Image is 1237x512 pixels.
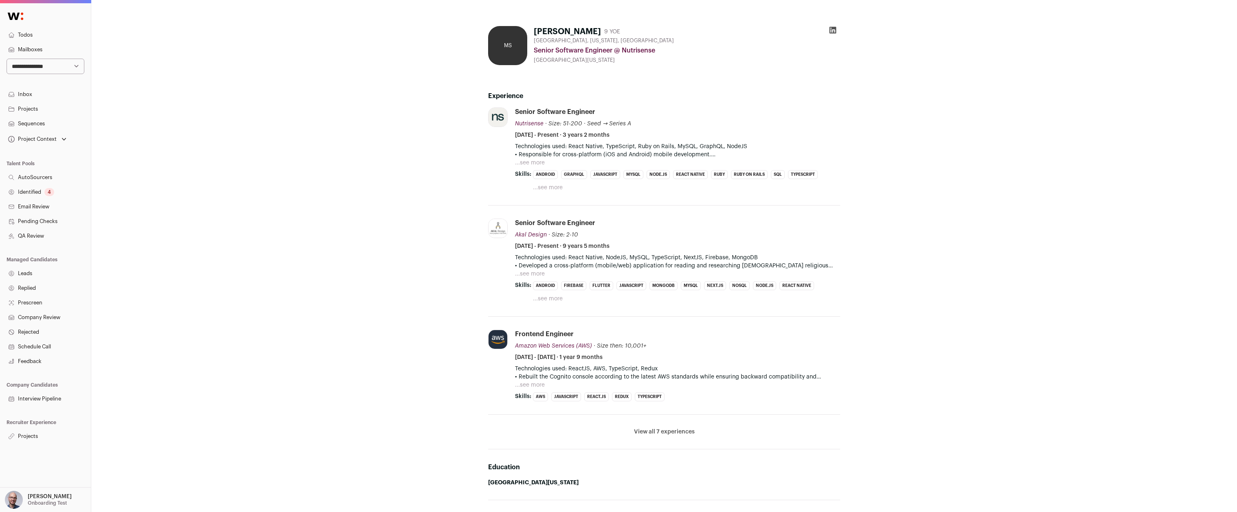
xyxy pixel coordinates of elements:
span: Nutrisense [515,121,544,127]
li: Node.js [753,281,776,290]
img: 386675a8872c707c4cc83bc3862d9b8e9326244d8d5b86b12736e58648e8b598.jpg [489,108,507,127]
span: · Size then: 10,001+ [594,343,646,349]
div: 9 YOE [604,28,620,36]
p: Technologies used: React Native, NodeJS, MySQL, TypeScript, NextJS, Firebase, MongoDB [515,254,840,262]
span: [GEOGRAPHIC_DATA], [US_STATE], [GEOGRAPHIC_DATA] [534,37,674,44]
li: Next.js [704,281,726,290]
div: Senior Software Engineer [515,219,595,228]
li: TypeScript [635,392,665,401]
p: • Rebuilt the Cognito console according to the latest AWS standards while ensuring backward compa... [515,373,840,381]
div: Project Context [7,136,57,142]
p: Technologies used: ReactJS, AWS, TypeScript, Redux [515,365,840,373]
p: • Responsible for cross-platform (iOS and Android) mobile development. [515,151,840,159]
li: JavaScript [590,170,620,179]
li: GraphQL [561,170,587,179]
li: Firebase [561,281,586,290]
li: React Native [673,170,708,179]
p: [PERSON_NAME] [28,493,72,500]
span: Skills: [515,392,531,400]
span: · Size: 51-200 [545,121,582,127]
li: Android [533,170,558,179]
li: AWS [533,392,548,401]
h1: [PERSON_NAME] [534,26,601,37]
span: Skills: [515,281,531,289]
span: · Size: 2-10 [548,232,578,238]
div: 4 [44,188,54,196]
li: React.js [584,392,609,401]
button: Open dropdown [3,491,73,509]
span: [DATE] - Present · 9 years 5 months [515,242,610,250]
img: Wellfound [3,8,28,24]
div: [GEOGRAPHIC_DATA][US_STATE] [534,57,840,63]
span: Skills: [515,170,531,178]
img: 13037945-medium_jpg [5,491,23,509]
div: Frontend Engineer [515,330,574,339]
button: View all 7 experiences [634,428,695,436]
li: JavaScript [551,392,581,401]
h2: Experience [488,91,840,101]
li: MySQL [623,170,643,179]
h2: Education [488,462,840,472]
span: Akal Design [515,232,547,238]
button: ...see more [533,184,563,192]
li: React Native [779,281,814,290]
p: • Developed a cross-platform (mobile/web) application for reading and researching [DEMOGRAPHIC_DA... [515,262,840,270]
button: ...see more [515,270,545,278]
li: TypeScript [788,170,818,179]
img: a11044fc5a73db7429cab08e8b8ffdb841ee144be2dff187cdde6ecf1061de85.jpg [489,330,507,349]
span: [DATE] - Present · 3 years 2 months [515,131,610,139]
li: Ruby [711,170,728,179]
button: Open dropdown [7,133,68,145]
span: Amazon Web Services (AWS) [515,343,592,349]
li: SQL [771,170,785,179]
li: Redux [612,392,632,401]
div: Senior Software Engineer [515,107,595,116]
li: JavaScript [616,281,646,290]
span: Seed → Series A [587,121,631,127]
button: ...see more [515,381,545,389]
span: · [584,120,585,128]
button: ...see more [515,159,545,167]
span: [DATE] - [DATE] · 1 year 9 months [515,353,603,361]
p: Technologies used: React Native, TypeScript, Ruby on Rails, MySQL, GraphQL, NodeJS [515,142,840,151]
p: Onboarding Test [28,500,67,506]
li: MySQL [681,281,701,290]
button: ...see more [533,295,563,303]
li: Flutter [590,281,613,290]
li: Node.js [647,170,670,179]
li: Ruby on Rails [731,170,768,179]
li: Android [533,281,558,290]
div: MS [488,26,527,65]
strong: [GEOGRAPHIC_DATA][US_STATE] [488,480,579,486]
div: Senior Software Engineer @ Nutrisense [534,46,840,55]
img: 3a6d506c510f516dd853b06d17ae4f2338e9ddc3bd30437b2271c3a866e55eff.jpg [489,219,507,238]
li: MongoDB [649,281,678,290]
li: NoSQL [729,281,750,290]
